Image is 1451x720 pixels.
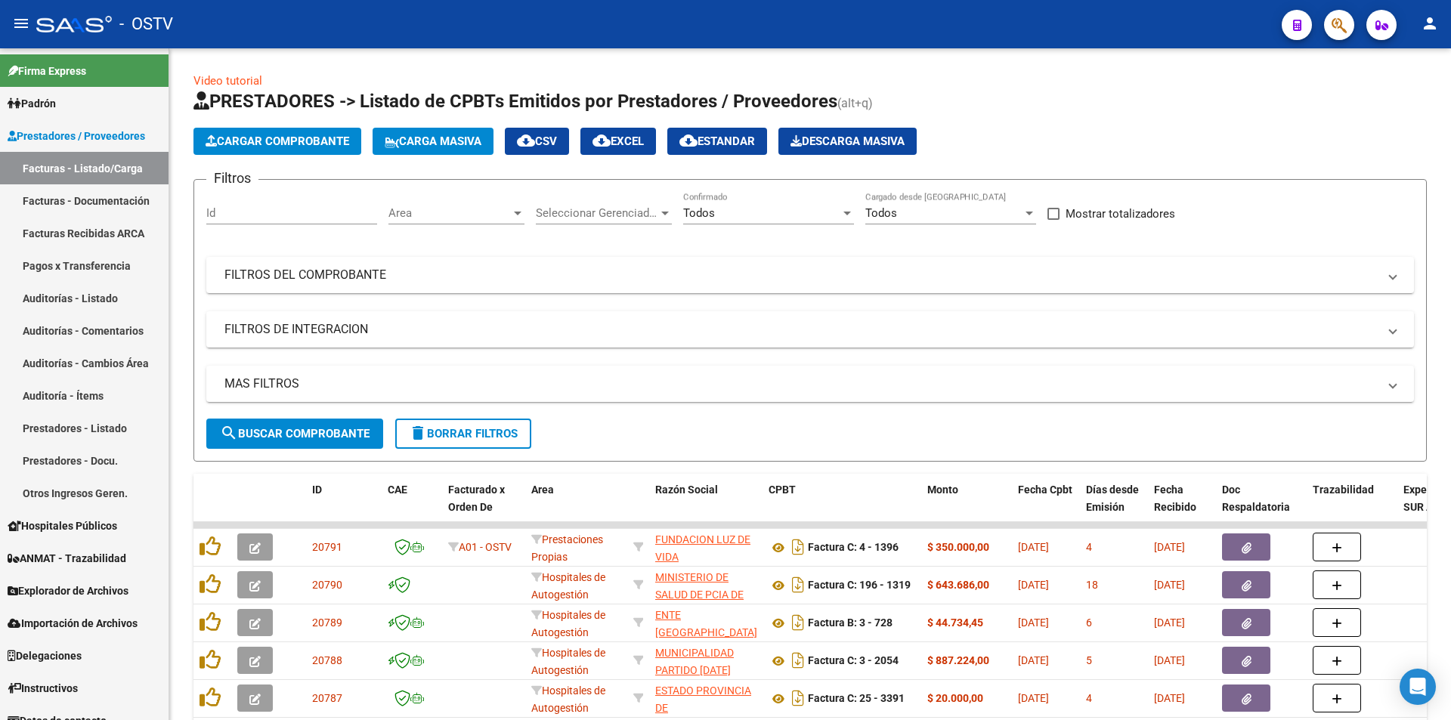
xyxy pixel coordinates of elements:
span: EXCEL [592,134,644,148]
strong: $ 44.734,45 [927,616,983,629]
datatable-header-cell: Monto [921,474,1012,540]
span: [DATE] [1018,692,1049,704]
datatable-header-cell: Fecha Recibido [1148,474,1216,540]
div: 30673377544 [655,682,756,714]
mat-panel-title: FILTROS DEL COMPROBANTE [224,267,1378,283]
i: Descargar documento [788,610,808,635]
a: Video tutorial [193,74,262,88]
span: Delegaciones [8,647,82,664]
span: 4 [1086,541,1092,553]
span: [DATE] [1154,654,1185,666]
span: CSV [517,134,557,148]
span: 20789 [312,616,342,629]
span: Trazabilidad [1313,484,1374,496]
button: Cargar Comprobante [193,128,361,155]
span: CPBT [769,484,796,496]
datatable-header-cell: Doc Respaldatoria [1216,474,1307,540]
span: Fecha Cpbt [1018,484,1072,496]
datatable-header-cell: CPBT [763,474,921,540]
span: [DATE] [1018,579,1049,591]
span: Hospitales de Autogestión [531,647,605,676]
mat-icon: cloud_download [679,131,698,150]
h3: Filtros [206,168,258,189]
span: Razón Social [655,484,718,496]
span: 20787 [312,692,342,704]
span: CAE [388,484,407,496]
span: Doc Respaldatoria [1222,484,1290,513]
span: 18 [1086,579,1098,591]
strong: $ 643.686,00 [927,579,989,591]
span: [DATE] [1018,541,1049,553]
span: ENTE [GEOGRAPHIC_DATA][PERSON_NAME] [655,609,757,656]
span: [DATE] [1018,654,1049,666]
span: PRESTADORES -> Listado de CPBTs Emitidos por Prestadores / Proveedores [193,91,837,112]
span: [DATE] [1018,616,1049,629]
span: Hospitales de Autogestión [531,571,605,601]
span: [DATE] [1154,579,1185,591]
span: - OSTV [119,8,173,41]
datatable-header-cell: CAE [382,474,442,540]
strong: $ 887.224,00 [927,654,989,666]
i: Descargar documento [788,573,808,597]
span: Días desde Emisión [1086,484,1139,513]
strong: Factura C: 196 - 1319 [808,579,911,592]
datatable-header-cell: Facturado x Orden De [442,474,525,540]
span: Area [388,206,511,220]
span: Buscar Comprobante [220,427,370,440]
button: Buscar Comprobante [206,419,383,449]
mat-icon: person [1421,14,1439,32]
div: 30718899326 [655,607,756,638]
button: EXCEL [580,128,656,155]
strong: Factura C: 4 - 1396 [808,542,899,554]
span: Seleccionar Gerenciador [536,206,658,220]
span: Hospitales de Autogestión [531,609,605,638]
span: Todos [865,206,897,220]
span: Todos [683,206,715,220]
span: Descarga Masiva [790,134,905,148]
span: 20791 [312,541,342,553]
span: 5 [1086,654,1092,666]
span: Importación de Archivos [8,615,138,632]
div: 30671219593 [655,531,756,563]
button: CSV [505,128,569,155]
button: Borrar Filtros [395,419,531,449]
mat-icon: search [220,424,238,442]
span: Padrón [8,95,56,112]
strong: Factura B: 3 - 728 [808,617,893,629]
span: Fecha Recibido [1154,484,1196,513]
datatable-header-cell: Días desde Emisión [1080,474,1148,540]
span: MINISTERIO DE SALUD DE PCIA DE BSAS [655,571,744,618]
span: FUNDACION LUZ DE VIDA [655,533,750,563]
span: Facturado x Orden De [448,484,505,513]
strong: Factura C: 3 - 2054 [808,655,899,667]
button: Carga Masiva [373,128,493,155]
span: ANMAT - Trazabilidad [8,550,126,567]
span: ID [312,484,322,496]
div: Open Intercom Messenger [1400,669,1436,705]
span: Hospitales Públicos [8,518,117,534]
mat-expansion-panel-header: MAS FILTROS [206,366,1414,402]
mat-icon: menu [12,14,30,32]
span: Firma Express [8,63,86,79]
span: (alt+q) [837,96,873,110]
mat-icon: cloud_download [592,131,611,150]
span: [DATE] [1154,541,1185,553]
button: Estandar [667,128,767,155]
span: Prestaciones Propias [531,533,603,563]
strong: $ 350.000,00 [927,541,989,553]
i: Descargar documento [788,648,808,672]
span: Mostrar totalizadores [1066,205,1175,223]
span: Estandar [679,134,755,148]
span: [DATE] [1154,616,1185,629]
span: 4 [1086,692,1092,704]
strong: $ 20.000,00 [927,692,983,704]
i: Descargar documento [788,535,808,559]
span: MUNICIPALIDAD PARTIDO [DATE] [655,647,734,676]
mat-panel-title: MAS FILTROS [224,375,1378,392]
mat-expansion-panel-header: FILTROS DEL COMPROBANTE [206,257,1414,293]
strong: Factura C: 25 - 3391 [808,693,905,705]
datatable-header-cell: Trazabilidad [1307,474,1397,540]
span: Area [531,484,554,496]
mat-panel-title: FILTROS DE INTEGRACION [224,321,1378,338]
span: [DATE] [1154,692,1185,704]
